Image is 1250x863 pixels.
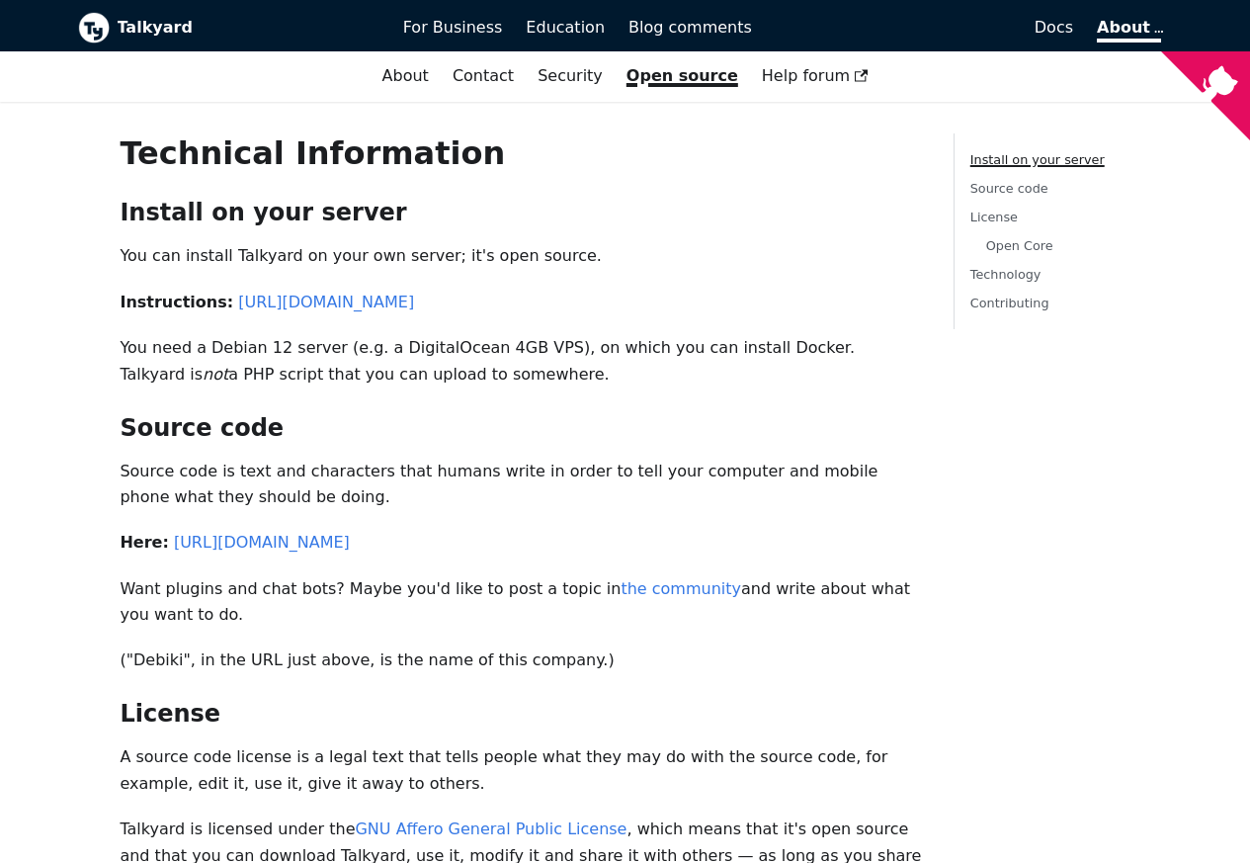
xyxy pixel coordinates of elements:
[120,413,921,443] h2: Source code
[78,12,375,43] a: Talkyard logoTalkyard
[120,133,921,173] h1: Technical Information
[120,744,921,797] p: A source code license is a legal text that tells people what they may do with the source code, fo...
[441,59,526,93] a: Contact
[526,59,615,93] a: Security
[403,18,503,37] span: For Business
[118,15,375,41] b: Talkyard
[750,59,880,93] a: Help forum
[970,181,1048,196] a: Source code
[391,11,515,44] a: For Business
[120,647,921,673] p: ("Debiki", in the URL just above, is the name of this company.)
[762,66,869,85] span: Help forum
[120,533,168,552] strong: Here:
[526,18,605,37] span: Education
[617,11,764,44] a: Blog comments
[120,699,921,729] h2: License
[514,11,617,44] a: Education
[986,238,1053,253] a: Open Core
[120,293,233,311] strong: Instructions:
[78,12,110,43] img: Talkyard logo
[970,296,1049,310] a: Contributing
[120,198,921,227] h2: Install on your server
[120,335,921,388] p: You need a Debian 12 server (e.g. a DigitalOcean 4GB VPS), on which you can install Docker. Talky...
[355,820,626,838] a: GNU Affero General Public License
[1035,18,1073,37] span: Docs
[970,152,1105,167] a: Install on your server
[120,243,921,269] p: You can install Talkyard on your own server; it's open source.
[203,365,228,384] em: not
[120,459,921,511] p: Source code is text and characters that humans write in order to tell your computer and mobile ph...
[764,11,1085,44] a: Docs
[615,59,750,93] a: Open source
[628,18,752,37] span: Blog comments
[174,533,350,552] a: [URL][DOMAIN_NAME]
[238,293,414,311] a: [URL][DOMAIN_NAME]
[970,210,1018,224] a: License
[120,576,921,629] p: Want plugins and chat bots? Maybe you'd like to post a topic in and write about what you want to do.
[371,59,441,93] a: About
[970,267,1042,282] a: Technology
[1097,18,1160,43] a: About
[621,579,741,598] a: the community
